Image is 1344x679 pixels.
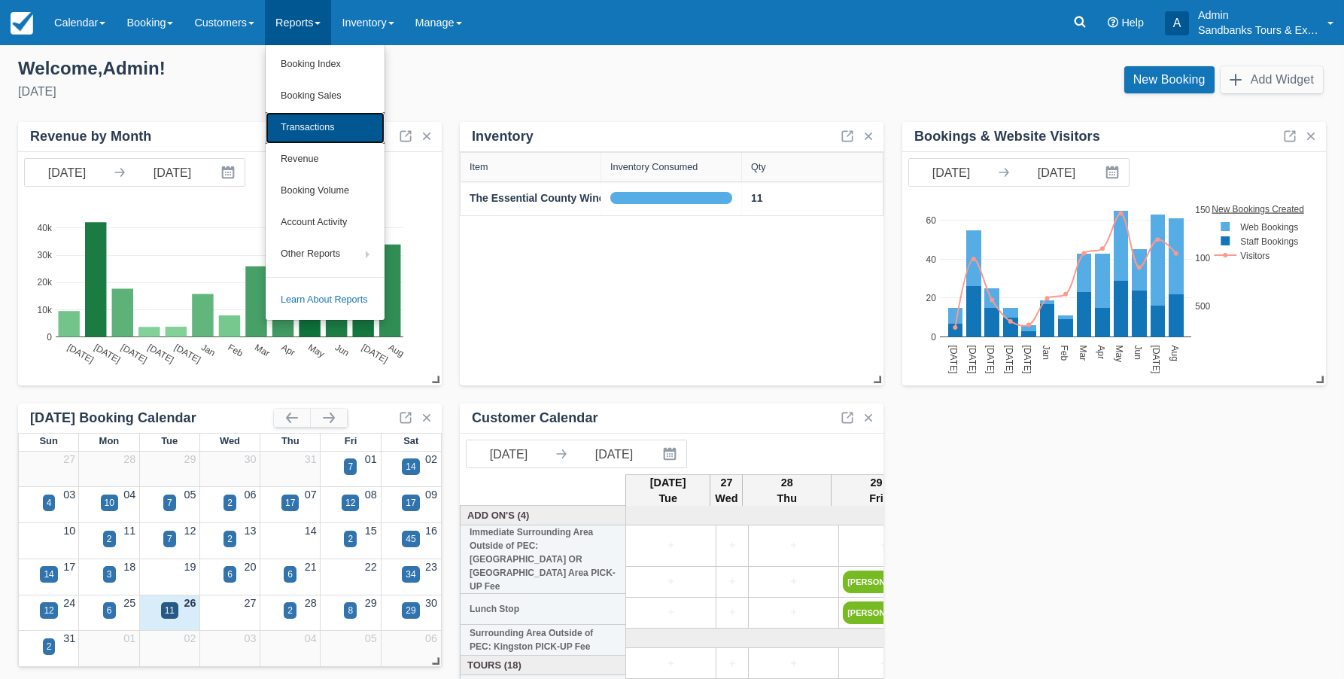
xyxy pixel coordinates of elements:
a: 15 [365,525,377,537]
span: Help [1121,17,1144,29]
a: 26 [184,597,196,609]
a: + [630,574,712,590]
th: Lunch Stop [461,594,626,625]
div: Inventory [472,128,534,145]
div: 6 [227,568,233,581]
a: 18 [123,561,135,573]
a: + [720,537,744,554]
a: [PERSON_NAME] [843,601,925,624]
span: Sat [403,435,418,446]
a: + [753,656,835,672]
div: 17 [406,496,415,510]
a: 04 [123,489,135,501]
a: [PERSON_NAME] [843,571,925,593]
div: 4 [47,496,52,510]
a: 11 [123,525,135,537]
input: End Date [572,440,656,467]
a: 09 [425,489,437,501]
a: + [630,604,712,621]
a: + [630,656,712,672]
div: 6 [287,568,293,581]
a: 13 [245,525,257,537]
div: 10 [105,496,114,510]
a: 01 [123,632,135,644]
a: + [720,604,744,621]
a: 01 [365,453,377,465]
a: 24 [63,597,75,609]
div: 6 [107,604,112,617]
div: 11 [165,604,175,617]
div: 14 [44,568,53,581]
a: 20 [245,561,257,573]
div: 34 [406,568,415,581]
div: 12 [44,604,53,617]
a: 29 [365,597,377,609]
a: 31 [305,453,317,465]
a: Booking Sales [266,81,385,112]
a: 03 [245,632,257,644]
div: 2 [227,496,233,510]
button: Interact with the calendar and add the check-in date for your trip. [1099,159,1129,186]
a: The Essential County Wine Tour [470,190,631,206]
div: 12 [345,496,355,510]
div: 2 [107,532,112,546]
a: Tours (18) [464,658,622,672]
span: Tue [161,435,178,446]
a: 10 [63,525,75,537]
input: End Date [1014,159,1099,186]
a: 17 [63,561,75,573]
div: 3 [107,568,112,581]
p: Sandbanks Tours & Experiences [1198,23,1318,38]
ul: Reports [265,45,385,321]
div: 17 [285,496,295,510]
button: Interact with the calendar and add the check-in date for your trip. [214,159,245,186]
a: 05 [184,489,196,501]
input: Start Date [467,440,551,467]
a: Account Activity [266,207,385,239]
a: + [843,537,925,554]
a: 25 [123,597,135,609]
img: checkfront-main-nav-mini-logo.png [11,12,33,35]
a: + [753,604,835,621]
a: 02 [425,453,437,465]
th: [DATE] Tue [626,474,710,507]
div: 2 [227,532,233,546]
a: 12 [184,525,196,537]
a: 22 [365,561,377,573]
div: 2 [287,604,293,617]
span: Mon [99,435,120,446]
th: Immediate Surrounding Area Outside of PEC: [GEOGRAPHIC_DATA] OR [GEOGRAPHIC_DATA] Area PICK-UP Fee [461,525,626,594]
a: Transactions [266,112,385,144]
input: Start Date [25,159,109,186]
div: [DATE] [18,83,660,101]
i: Help [1108,17,1118,28]
a: 06 [245,489,257,501]
span: Fri [345,435,357,446]
a: 21 [305,561,317,573]
div: Welcome , Admin ! [18,57,660,80]
a: + [753,537,835,554]
div: 8 [348,604,353,617]
a: + [720,574,744,590]
a: 29 [184,453,196,465]
a: 07 [305,489,317,501]
input: End Date [130,159,214,186]
th: 29 Fri [832,474,922,507]
div: 7 [167,532,172,546]
div: 7 [167,496,172,510]
div: [DATE] Booking Calendar [30,410,274,427]
th: 28 Thu [743,474,832,507]
div: Qty [751,162,766,172]
a: Learn About Reports [266,285,385,316]
button: Interact with the calendar and add the check-in date for your trip. [656,440,686,467]
a: + [630,537,712,554]
a: 28 [305,597,317,609]
a: 19 [184,561,196,573]
a: Other Reports [266,239,385,270]
a: 23 [425,561,437,573]
span: Thu [281,435,300,446]
div: 45 [406,532,415,546]
div: 14 [406,460,415,473]
strong: The Essential County Wine Tour [470,192,631,204]
a: 28 [123,453,135,465]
